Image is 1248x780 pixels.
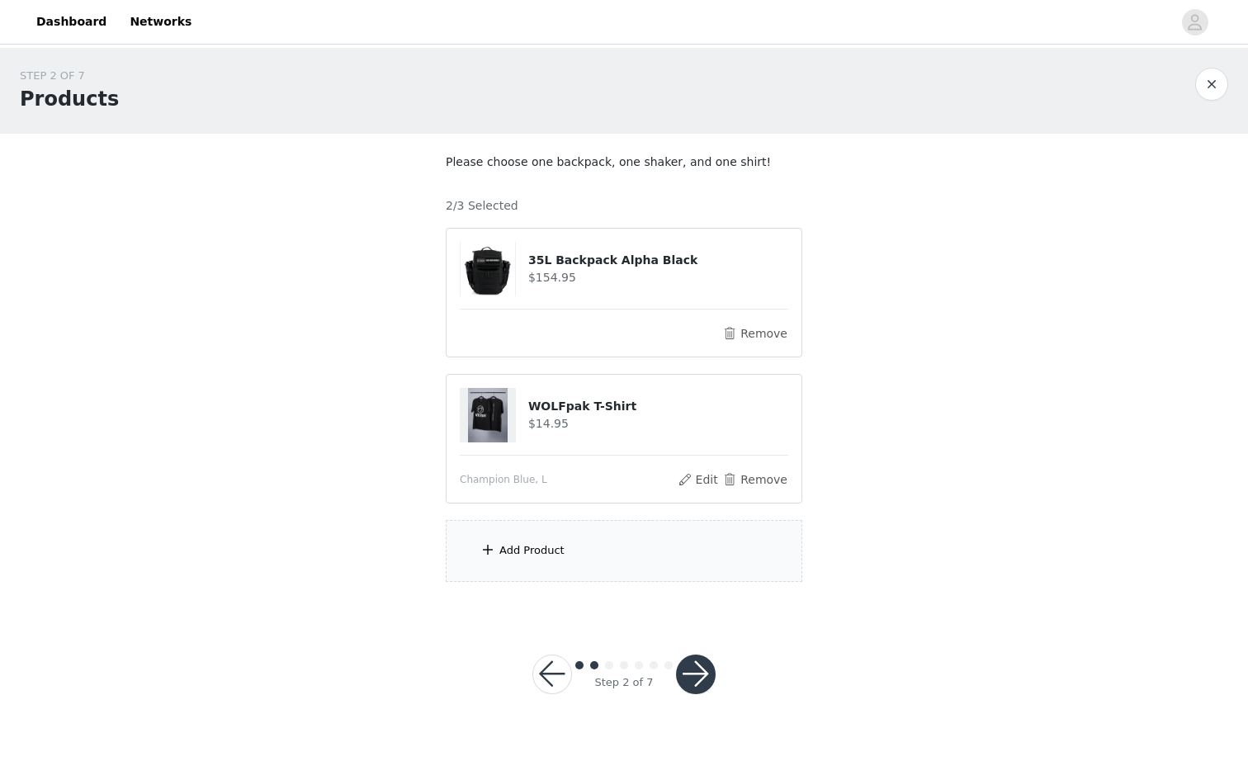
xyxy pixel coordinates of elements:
h4: $14.95 [528,415,788,433]
img: 35L Backpack Alpha Black [461,242,515,296]
div: Add Product [499,542,565,559]
p: Please choose one backpack, one shaker, and one shirt! [446,154,802,171]
button: Remove [722,324,788,343]
button: Edit [677,470,719,489]
h4: WOLFpak T-Shirt [528,398,788,415]
button: Remove [722,470,788,489]
h4: 35L Backpack Alpha Black [528,252,788,269]
a: Dashboard [26,3,116,40]
img: WOLFpak T-Shirt [468,388,507,442]
div: STEP 2 OF 7 [20,68,119,84]
div: Step 2 of 7 [594,674,653,691]
h4: $154.95 [528,269,788,286]
h4: 2/3 Selected [446,197,518,215]
div: avatar [1187,9,1203,35]
span: Champion Blue, L [460,472,547,487]
h1: Products [20,84,119,114]
a: Networks [120,3,201,40]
